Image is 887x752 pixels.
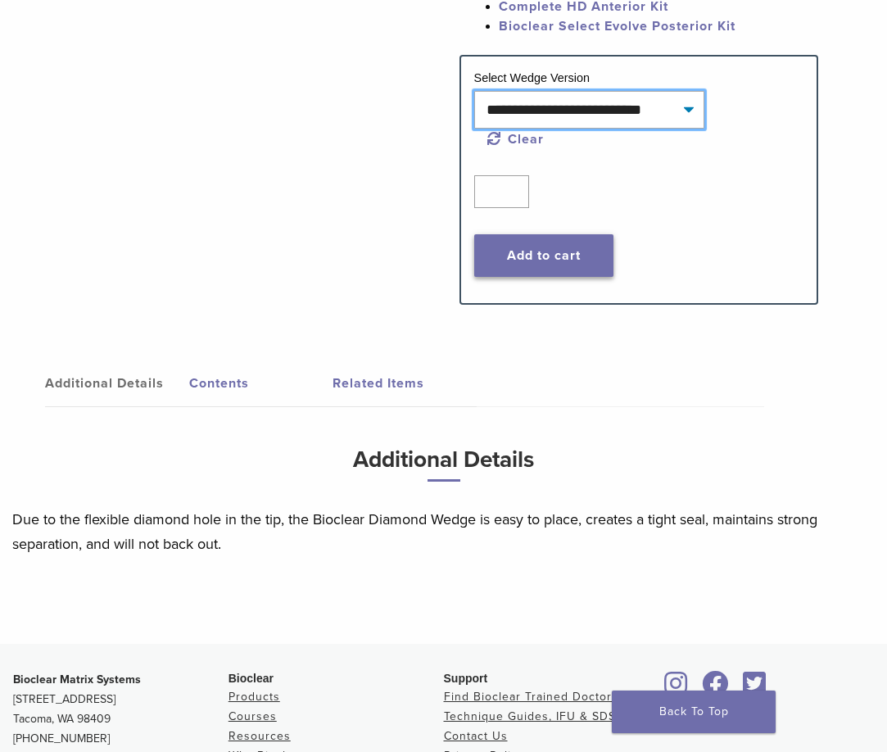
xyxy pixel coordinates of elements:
a: Contact Us [444,729,508,743]
a: Bioclear [696,681,734,697]
a: Find Bioclear Trained Doctors [444,690,618,704]
a: Clear [487,131,545,147]
a: Bioclear Select Evolve Posterior Kit [499,18,735,34]
p: Due to the flexible diamond hole in the tip, the Bioclear Diamond Wedge is easy to place, creates... [12,507,875,556]
a: Products [229,690,280,704]
a: Resources [229,729,291,743]
a: Related Items [333,360,477,406]
a: Back To Top [612,691,776,733]
a: Technique Guides, IFU & SDS [444,709,616,723]
a: Bioclear [658,681,693,697]
a: Contents [189,360,333,406]
strong: Bioclear Matrix Systems [13,673,141,686]
span: Support [444,672,488,685]
a: Bioclear [738,681,772,697]
h3: Additional Details [12,440,875,495]
p: [STREET_ADDRESS] Tacoma, WA 98409 [PHONE_NUMBER] [13,670,229,749]
span: Bioclear [229,672,274,685]
a: Courses [229,709,277,723]
button: Add to cart [474,234,613,277]
label: Select Wedge Version [474,71,590,84]
a: Additional Details [45,360,189,406]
